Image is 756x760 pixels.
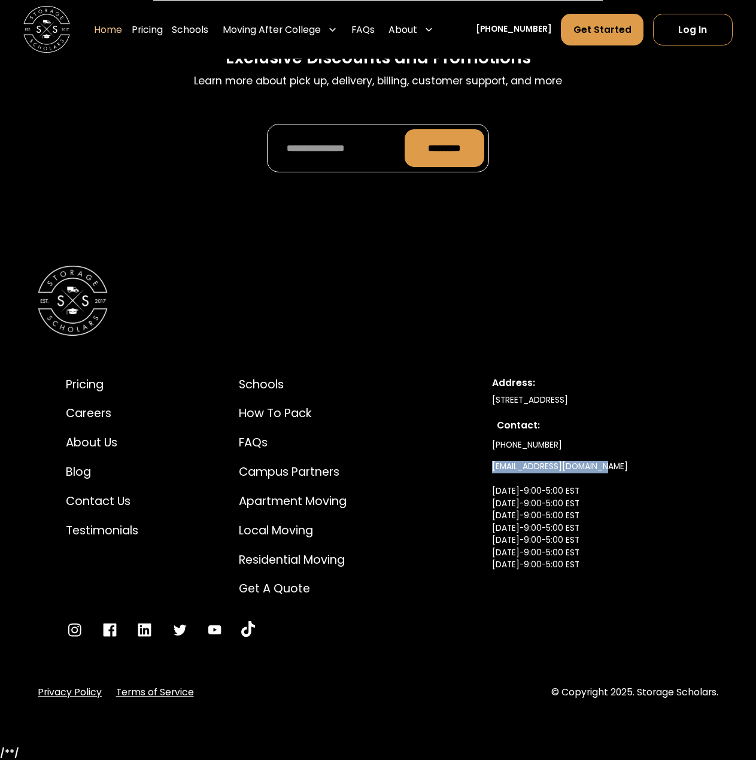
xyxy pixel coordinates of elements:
[226,47,531,69] h3: Exclusive Discounts and Promotions
[218,13,342,46] div: Moving After College
[551,685,718,699] div: © Copyright 2025. Storage Scholars.
[561,13,643,45] a: Get Started
[66,522,138,539] a: Testimonials
[239,580,347,597] a: Get a Quote
[223,22,321,36] div: Moving After College
[241,621,255,639] a: Go to YouTube
[239,376,347,393] a: Schools
[476,23,552,36] a: [PHONE_NUMBER]
[66,493,138,510] a: Contact Us
[492,456,628,600] a: [EMAIL_ADDRESS][DOMAIN_NAME][DATE]-9:00-5:00 EST[DATE]-9:00-5:00 EST[DATE]-9:00-5:00 EST[DATE]-9:...
[492,434,562,456] a: [PHONE_NUMBER]
[351,13,375,46] a: FAQs
[239,522,347,539] a: Local Moving
[239,463,347,481] a: Campus Partners
[132,13,163,46] a: Pricing
[492,376,690,390] div: Address:
[101,621,119,639] a: Go to Facebook
[38,266,108,336] img: Storage Scholars Logomark.
[66,621,83,639] a: Go to Instagram
[497,418,685,432] div: Contact:
[206,621,223,639] a: Go to YouTube
[23,6,70,53] a: home
[239,551,347,569] a: Residential Moving
[23,6,70,53] img: Storage Scholars main logo
[136,621,153,639] a: Go to LinkedIn
[66,463,138,481] a: Blog
[172,13,208,46] a: Schools
[94,13,122,46] a: Home
[384,13,438,46] div: About
[239,405,347,422] a: How to Pack
[239,493,347,510] a: Apartment Moving
[653,13,733,45] a: Log In
[239,434,347,451] a: FAQs
[66,376,138,393] a: Pricing
[171,621,189,639] a: Go to Twitter
[194,73,562,89] p: Learn more about pick up, delivery, billing, customer support, and more
[66,434,138,451] a: About Us
[38,685,102,699] a: Privacy Policy
[66,405,138,422] a: Careers
[116,685,194,699] a: Terms of Service
[492,394,690,407] div: [STREET_ADDRESS]
[388,22,417,36] div: About
[267,124,490,172] form: Promo Form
